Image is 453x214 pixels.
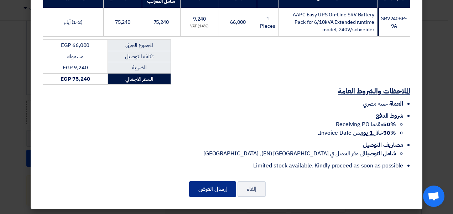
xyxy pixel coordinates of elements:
[64,18,83,26] span: (1-2) أيام
[365,149,396,158] strong: شامل التوصيل
[318,129,396,137] span: خلال من Invoice Date.
[338,86,410,96] u: الملاحظات والشروط العامة
[377,8,410,37] td: SRV240BP-9A
[360,129,373,137] u: 1 يوم
[238,181,266,197] button: إلغاء
[383,129,396,137] strong: 50%
[423,186,444,207] div: Open chat
[189,181,236,197] button: إرسال العرض
[183,23,216,30] div: (14%) VAT
[363,100,387,108] span: جنيه مصري
[108,40,171,51] td: المجموع الجزئي
[260,15,275,30] span: 1 Pieces
[383,120,396,129] strong: 50%
[43,40,108,51] td: EGP 66,000
[363,141,403,149] span: مصاريف التوصيل
[193,15,206,23] span: 9,240
[63,64,88,71] span: EGP 9,240
[389,100,403,108] span: العملة
[108,62,171,74] td: الضريبة
[43,149,396,158] li: الى مقر العميل في [GEOGRAPHIC_DATA] (EN), [GEOGRAPHIC_DATA]
[115,18,130,26] span: 75,240
[336,120,396,129] span: مقدما Receiving PO
[43,161,403,170] li: Limited stock available. Kindly proceed as soon as possible
[108,73,171,85] td: السعر الاجمالي
[153,18,169,26] span: 75,240
[108,51,171,62] td: تكلفه التوصيل
[230,18,245,26] span: 66,000
[67,53,83,60] span: مشموله
[376,112,403,120] span: شروط الدفع
[293,11,374,33] span: AAPC Easy UPS On-Line SRV Battery Pack for 6/10kVA Extended runtime model, 240V/schneider
[61,75,90,83] strong: EGP 75,240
